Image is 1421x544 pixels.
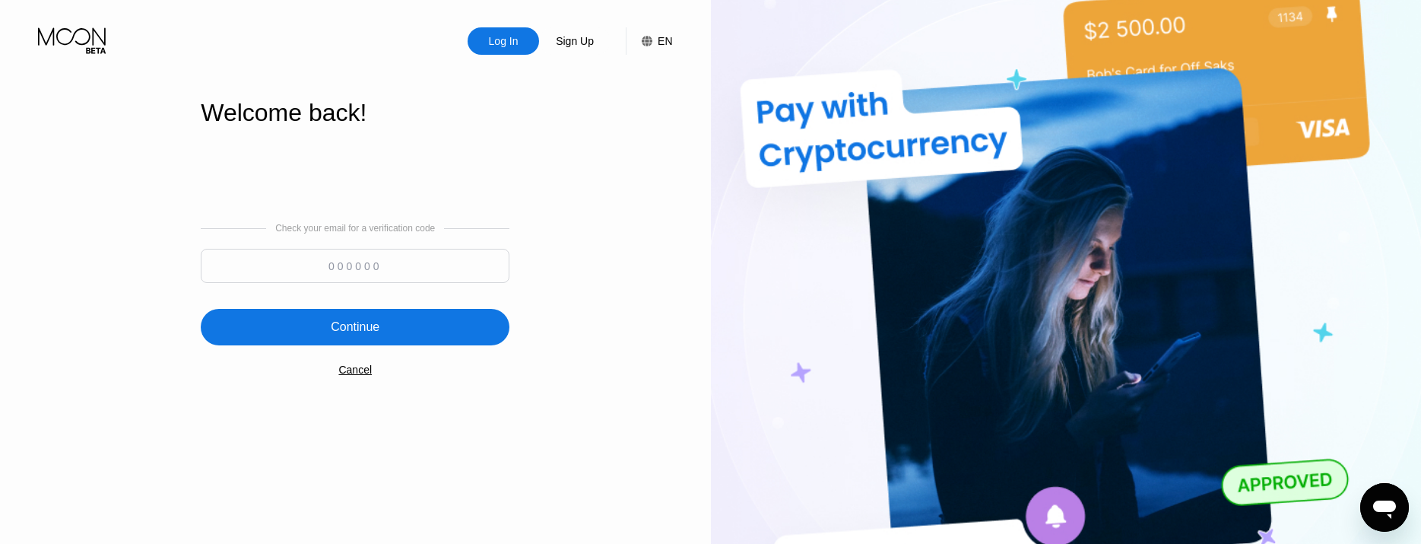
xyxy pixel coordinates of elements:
div: EN [626,27,672,55]
div: Cancel [338,364,372,376]
input: 000000 [201,249,509,283]
div: Continue [201,309,509,345]
div: Log In [487,33,520,49]
div: Sign Up [554,33,595,49]
div: EN [658,35,672,47]
div: Log In [468,27,539,55]
div: Continue [331,320,379,335]
div: Check your email for a verification code [275,223,435,234]
div: Welcome back! [201,99,509,127]
iframe: Button to launch messaging window [1360,483,1409,532]
div: Sign Up [539,27,611,55]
